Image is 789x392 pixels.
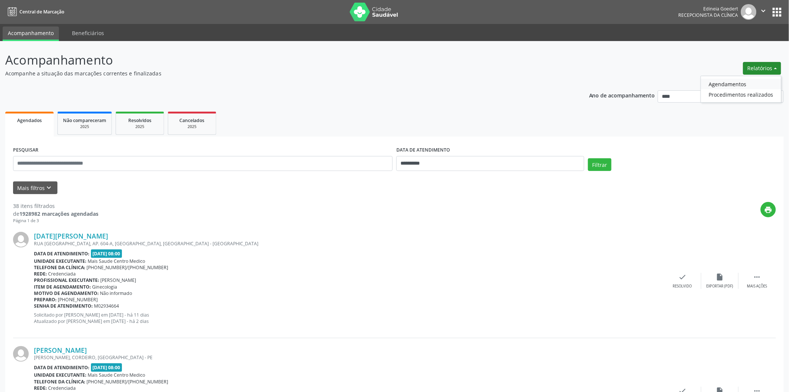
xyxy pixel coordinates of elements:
button: Filtrar [588,158,612,171]
ul: Relatórios [701,76,782,103]
div: 38 itens filtrados [13,202,98,210]
span: Não compareceram [63,117,106,124]
span: Agendados [17,117,42,124]
i: insert_drive_file [716,273,724,281]
button: print [761,202,776,217]
span: [PHONE_NUMBER] [58,296,98,303]
b: Preparo: [34,296,57,303]
b: Telefone da clínica: [34,379,85,385]
span: Recepcionista da clínica [679,12,738,18]
img: img [13,346,29,362]
p: Acompanhe a situação das marcações correntes e finalizadas [5,69,550,77]
img: img [741,4,757,20]
strong: 1928982 marcações agendadas [19,210,98,217]
span: Não informado [100,290,132,296]
div: 2025 [121,124,158,130]
span: Central de Marcação [19,9,64,15]
div: Edineia Goedert [679,6,738,12]
span: [DATE] 08:00 [91,363,122,372]
label: PESQUISAR [13,144,38,156]
span: Credenciada [48,271,76,277]
b: Data de atendimento: [34,251,89,257]
i:  [753,273,761,281]
div: Exportar (PDF) [707,284,733,289]
b: Rede: [34,271,47,277]
button: Mais filtroskeyboard_arrow_down [13,181,57,195]
span: Mais Saude Centro Medico [88,372,145,378]
a: Agendamentos [701,79,781,89]
span: [PHONE_NUMBER]/[PHONE_NUMBER] [87,264,169,271]
b: Profissional executante: [34,277,99,283]
span: Ginecologia [92,284,117,290]
span: [PHONE_NUMBER]/[PHONE_NUMBER] [87,379,169,385]
label: DATA DE ATENDIMENTO [396,144,450,156]
b: Unidade executante: [34,372,87,378]
i: check [679,273,687,281]
a: [PERSON_NAME] [34,346,87,354]
b: Data de atendimento: [34,364,89,371]
span: Mais Saude Centro Medico [88,258,145,264]
i: print [764,206,773,214]
a: Acompanhamento [3,27,59,41]
i:  [760,7,768,15]
b: Telefone da clínica: [34,264,85,271]
div: de [13,210,98,218]
i: keyboard_arrow_down [45,184,53,192]
a: [DATE][PERSON_NAME] [34,232,108,240]
a: Procedimentos realizados [701,89,781,100]
p: Solicitado por [PERSON_NAME] em [DATE] - há 11 dias Atualizado por [PERSON_NAME] em [DATE] - há 2... [34,312,664,324]
div: 2025 [63,124,106,130]
button:  [757,4,771,20]
div: Mais ações [747,284,767,289]
span: Cancelados [180,117,205,124]
span: [PERSON_NAME] [101,277,136,283]
a: Beneficiários [67,27,109,40]
b: Item de agendamento: [34,284,91,290]
span: Resolvidos [128,117,151,124]
button: apps [771,6,784,19]
div: Página 1 de 3 [13,218,98,224]
span: [DATE] 08:00 [91,249,122,258]
button: Relatórios [743,62,781,75]
b: Rede: [34,385,47,391]
div: RUA [GEOGRAPHIC_DATA], AP. 604-A, [GEOGRAPHIC_DATA], [GEOGRAPHIC_DATA] - [GEOGRAPHIC_DATA] [34,240,664,247]
span: M02934664 [94,303,119,309]
b: Motivo de agendamento: [34,290,99,296]
p: Ano de acompanhamento [589,90,655,100]
a: Central de Marcação [5,6,64,18]
div: [PERSON_NAME], CORDEIRO, [GEOGRAPHIC_DATA] - PE [34,354,664,361]
div: Resolvido [673,284,692,289]
b: Unidade executante: [34,258,87,264]
span: Credenciada [48,385,76,391]
b: Senha de atendimento: [34,303,93,309]
p: Acompanhamento [5,51,550,69]
img: img [13,232,29,248]
div: 2025 [173,124,211,130]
